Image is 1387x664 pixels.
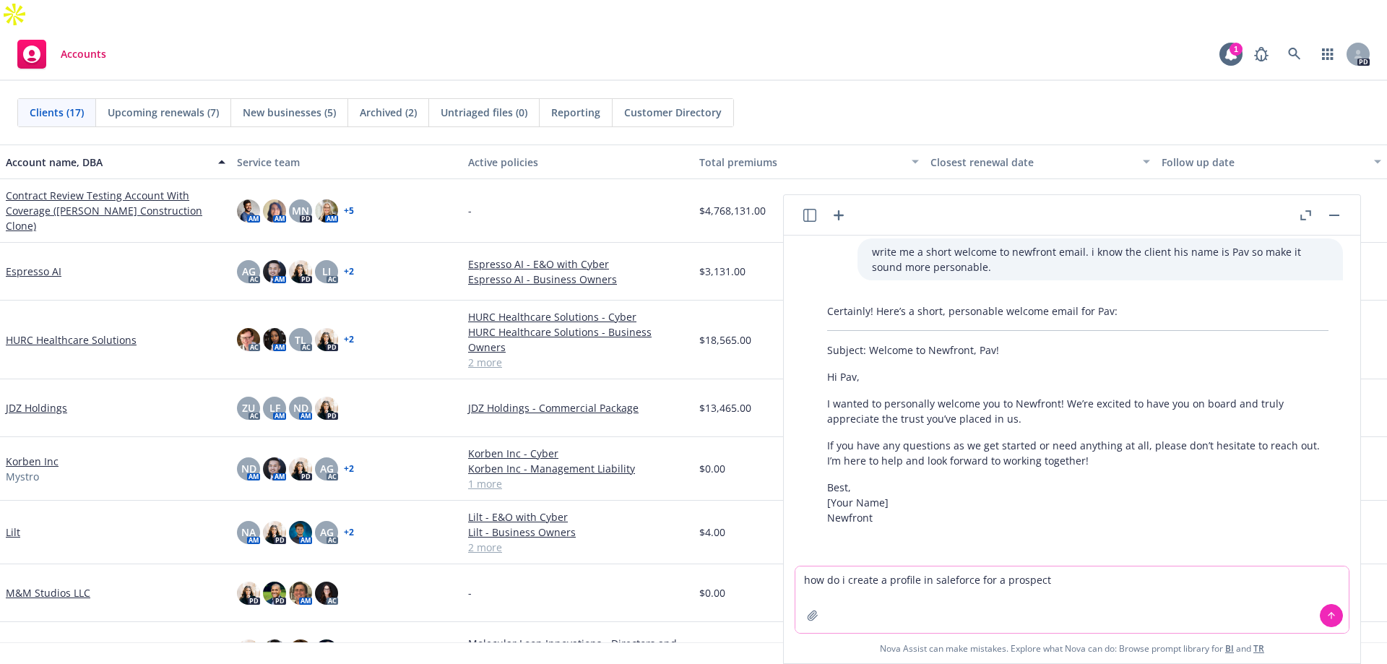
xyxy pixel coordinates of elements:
div: Active policies [468,155,688,170]
a: 2 more [468,540,688,555]
a: Korben Inc - Cyber [468,446,688,461]
p: Best, [Your Name] Newfront [827,480,1328,525]
a: + 2 [344,528,354,537]
a: Accounts [12,34,112,74]
img: photo [263,328,286,351]
img: photo [315,328,338,351]
span: LI [322,264,331,279]
p: write me a short welcome to newfront email. i know the client his name is Pav so make it sound mo... [872,244,1328,275]
p: Hi Pav, [827,369,1328,384]
img: photo [289,260,312,283]
span: $3,131.00 [699,264,746,279]
img: photo [263,199,286,223]
span: Nova Assist can make mistakes. Explore what Nova can do: Browse prompt library for and [880,634,1264,663]
span: $0.00 [699,461,725,476]
div: Total premiums [699,155,903,170]
span: AG [320,525,334,540]
p: If you have any questions as we get started or need anything at all, please don’t hesitate to rea... [827,438,1328,468]
span: MN [292,203,309,218]
span: Mystro [6,469,39,484]
img: photo [237,582,260,605]
span: NA [241,525,256,540]
a: TR [1253,642,1264,655]
a: HURC Healthcare Solutions - Cyber [468,309,688,324]
span: AG [320,461,334,476]
a: Switch app [1313,40,1342,69]
p: I wanted to personally welcome you to Newfront! We’re excited to have you on board and truly appr... [827,396,1328,426]
button: Service team [231,145,462,179]
span: TL [295,332,306,348]
img: photo [263,639,286,663]
a: M&M Studios LLC [6,585,90,600]
span: $4,768,131.00 [699,203,766,218]
div: Service team [237,155,457,170]
a: + 2 [344,267,354,276]
textarea: how do i create a profile in saleforce for a prospect [795,566,1349,633]
a: Lilt [6,525,20,540]
span: Clients (17) [30,105,84,120]
a: + 5 [344,207,354,215]
a: Search [1280,40,1309,69]
div: Closest renewal date [930,155,1134,170]
p: Certainly! Here’s a short, personable welcome email for Pav: [827,303,1328,319]
img: photo [289,582,312,605]
img: photo [315,397,338,420]
span: Accounts [61,48,106,60]
button: Follow up date [1156,145,1387,179]
img: photo [315,199,338,223]
img: photo [263,582,286,605]
span: ZU [242,400,255,415]
span: LF [269,400,280,415]
img: photo [237,328,260,351]
img: photo [289,639,312,663]
span: Archived (2) [360,105,417,120]
span: New businesses (5) [243,105,336,120]
span: Untriaged files (0) [441,105,527,120]
img: photo [289,457,312,480]
a: Lilt - E&O with Cyber [468,509,688,525]
img: photo [263,260,286,283]
a: Espresso AI - E&O with Cyber [468,256,688,272]
button: Closest renewal date [925,145,1156,179]
span: - [468,203,472,218]
a: JDZ Holdings [6,400,67,415]
span: Customer Directory [624,105,722,120]
a: Espresso AI - Business Owners [468,272,688,287]
img: photo [263,457,286,480]
span: AG [242,264,256,279]
div: 1 [1230,43,1243,56]
span: $0.00 [699,585,725,600]
a: Korben Inc [6,454,59,469]
button: Total premiums [693,145,925,179]
img: photo [237,639,260,663]
span: ND [293,400,308,415]
a: 2 more [468,355,688,370]
a: BI [1225,642,1234,655]
a: + 2 [344,335,354,344]
a: + 2 [344,465,354,473]
span: - [468,585,472,600]
a: HURC Healthcare Solutions - Business Owners [468,324,688,355]
span: Reporting [551,105,600,120]
img: photo [315,582,338,605]
a: HURC Healthcare Solutions [6,332,137,348]
a: Contract Review Testing Account With Coverage ([PERSON_NAME] Construction Clone) [6,188,225,233]
a: Espresso AI [6,264,61,279]
div: Follow up date [1162,155,1365,170]
a: Report a Bug [1247,40,1276,69]
span: $18,565.00 [699,332,751,348]
p: Subject: Welcome to Newfront, Pav! [827,342,1328,358]
a: Lilt - Business Owners [468,525,688,540]
span: ND [241,461,256,476]
img: photo [263,521,286,544]
img: photo [289,521,312,544]
img: photo [315,639,338,663]
a: JDZ Holdings - Commercial Package [468,400,688,415]
span: $13,465.00 [699,400,751,415]
a: 1 more [468,476,688,491]
button: Active policies [462,145,693,179]
img: photo [237,199,260,223]
span: $4.00 [699,525,725,540]
span: Upcoming renewals (7) [108,105,219,120]
a: Korben Inc - Management Liability [468,461,688,476]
